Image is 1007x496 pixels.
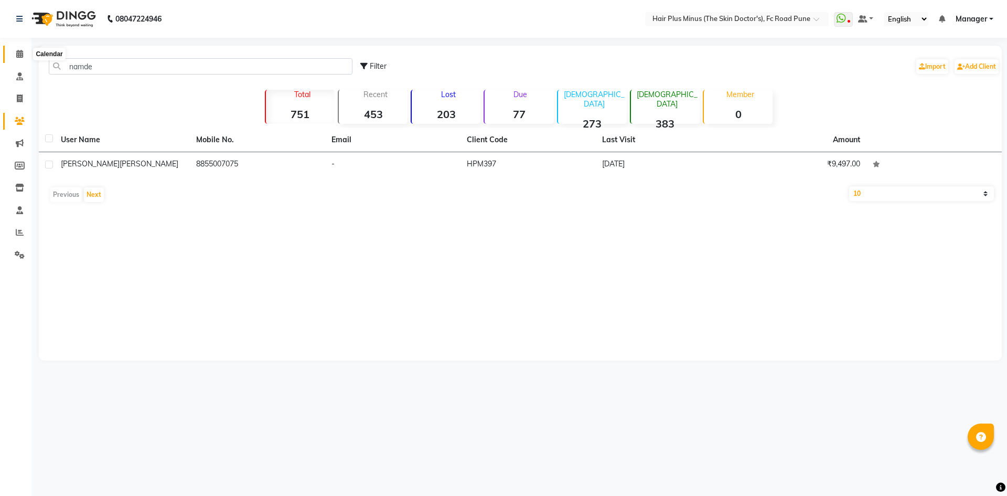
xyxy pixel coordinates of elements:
[370,61,387,71] span: Filter
[460,152,596,178] td: HPM397
[190,128,325,152] th: Mobile No.
[955,59,999,74] a: Add Client
[485,108,553,121] strong: 77
[731,152,866,178] td: ₹9,497.00
[412,108,480,121] strong: 203
[596,128,731,152] th: Last Visit
[61,159,120,168] span: [PERSON_NAME]
[827,128,866,152] th: Amount
[343,90,408,99] p: Recent
[704,108,773,121] strong: 0
[190,152,325,178] td: 8855007075
[120,159,178,168] span: [PERSON_NAME]
[325,128,460,152] th: Email
[84,187,104,202] button: Next
[325,152,460,178] td: -
[916,59,948,74] a: Import
[460,128,596,152] th: Client Code
[55,128,190,152] th: User Name
[339,108,408,121] strong: 453
[596,152,731,178] td: [DATE]
[33,48,65,60] div: Calendar
[487,90,553,99] p: Due
[562,90,627,109] p: [DEMOGRAPHIC_DATA]
[635,90,700,109] p: [DEMOGRAPHIC_DATA]
[708,90,773,99] p: Member
[270,90,335,99] p: Total
[27,4,99,34] img: logo
[49,58,352,75] input: Search by Name/Mobile/Email/Code
[956,14,987,25] span: Manager
[558,117,627,130] strong: 273
[115,4,162,34] b: 08047224946
[416,90,480,99] p: Lost
[631,117,700,130] strong: 383
[266,108,335,121] strong: 751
